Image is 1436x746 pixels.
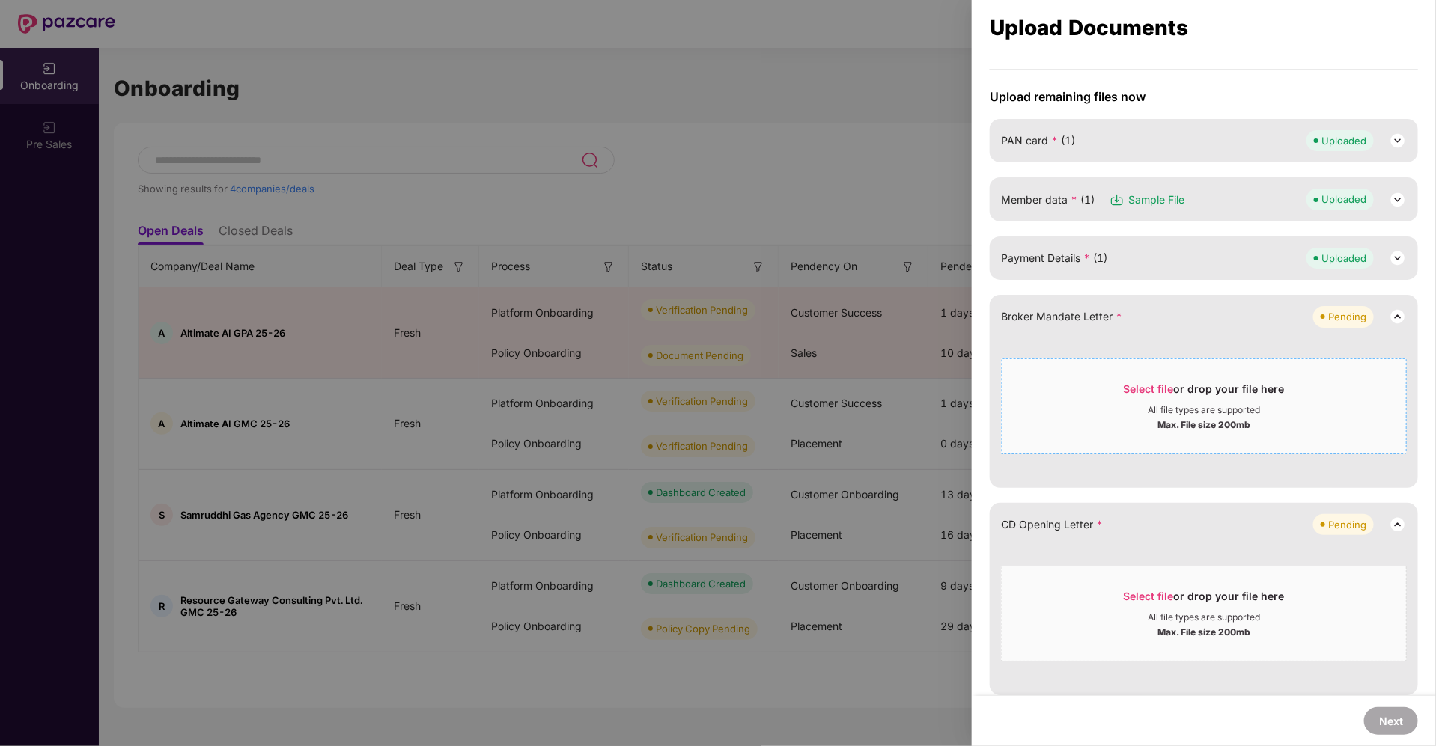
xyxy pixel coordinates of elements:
[1002,370,1406,442] span: Select fileor drop your file hereAll file types are supportedMax. File size 200mb
[1124,590,1174,602] span: Select file
[1001,132,1075,149] span: PAN card (1)
[1001,250,1107,266] span: Payment Details (1)
[1321,192,1366,207] div: Uploaded
[1157,623,1250,638] div: Max. File size 200mb
[1001,516,1103,533] span: CD Opening Letter
[1124,382,1174,395] span: Select file
[1001,192,1095,208] span: Member data (1)
[1157,416,1250,431] div: Max. File size 200mb
[1328,309,1366,324] div: Pending
[1389,516,1407,533] img: svg+xml;base64,PHN2ZyB3aWR0aD0iMjQiIGhlaWdodD0iMjQiIHZpZXdCb3g9IjAgMCAyNCAyNCIgZmlsbD0ibm9uZSIgeG...
[1321,251,1366,266] div: Uploaded
[1148,404,1260,416] div: All file types are supported
[1389,249,1407,267] img: svg+xml;base64,PHN2ZyB3aWR0aD0iMjQiIGhlaWdodD0iMjQiIHZpZXdCb3g9IjAgMCAyNCAyNCIgZmlsbD0ibm9uZSIgeG...
[1124,382,1285,404] div: or drop your file here
[1124,589,1285,611] div: or drop your file here
[1148,611,1260,623] div: All file types are supported
[1389,308,1407,325] img: svg+xml;base64,PHN2ZyB3aWR0aD0iMjQiIGhlaWdodD0iMjQiIHZpZXdCb3g9IjAgMCAyNCAyNCIgZmlsbD0ibm9uZSIgeG...
[1110,192,1125,207] img: svg+xml;base64,PHN2ZyB3aWR0aD0iMTYiIGhlaWdodD0iMTciIHZpZXdCb3g9IjAgMCAxNiAxNyIgZmlsbD0ibm9uZSIgeG...
[1001,308,1122,325] span: Broker Mandate Letter
[1364,707,1418,735] button: Next
[1389,132,1407,150] img: svg+xml;base64,PHN2ZyB3aWR0aD0iMjQiIGhlaWdodD0iMjQiIHZpZXdCb3g9IjAgMCAyNCAyNCIgZmlsbD0ibm9uZSIgeG...
[1321,133,1366,148] div: Uploaded
[990,89,1418,104] span: Upload remaining files now
[1328,517,1366,532] div: Pending
[1128,192,1184,208] span: Sample File
[1389,191,1407,209] img: svg+xml;base64,PHN2ZyB3aWR0aD0iMjQiIGhlaWdodD0iMjQiIHZpZXdCb3g9IjAgMCAyNCAyNCIgZmlsbD0ibm9uZSIgeG...
[990,19,1418,36] div: Upload Documents
[1002,578,1406,649] span: Select fileor drop your file hereAll file types are supportedMax. File size 200mb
